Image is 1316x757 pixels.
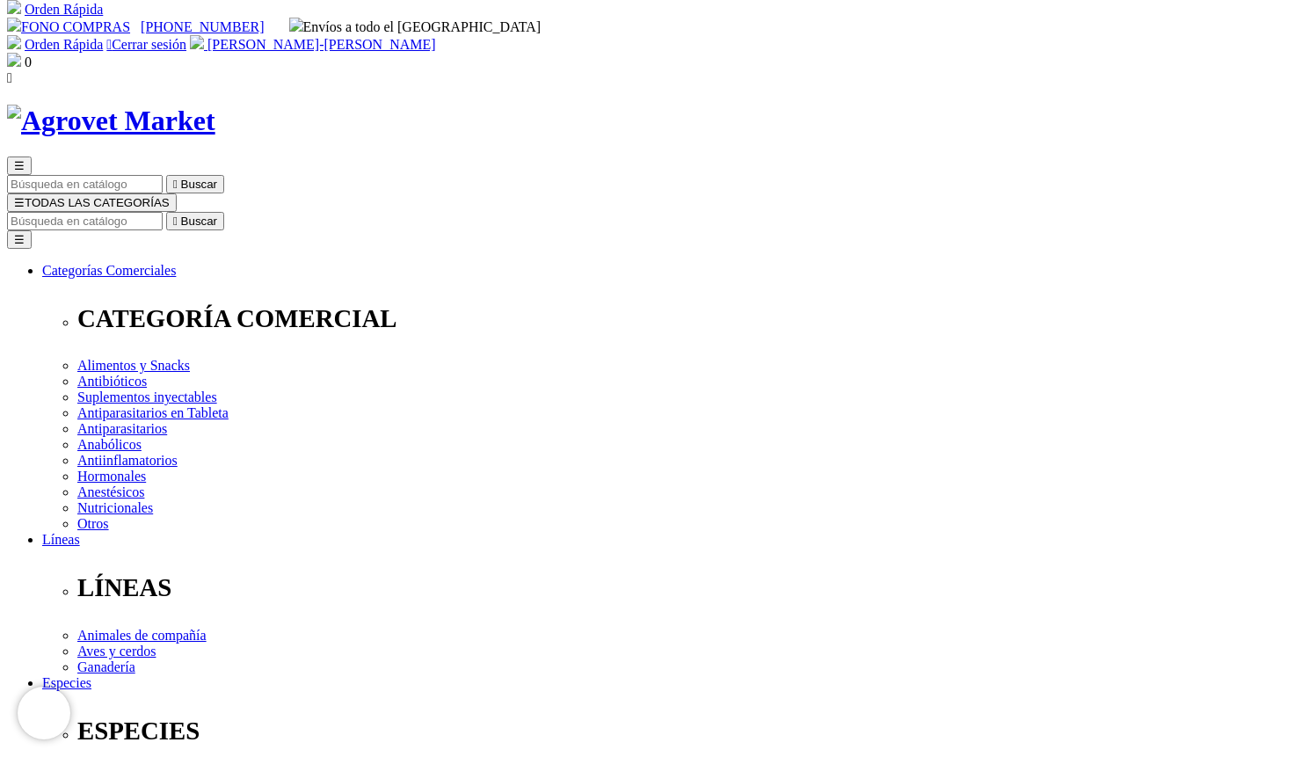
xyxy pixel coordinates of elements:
span: Envíos a todo el [GEOGRAPHIC_DATA] [289,19,542,34]
i:  [7,70,12,85]
a: Orden Rápida [25,37,103,52]
a: Líneas [42,532,80,547]
span: Buscar [181,178,217,191]
img: shopping-cart.svg [7,35,21,49]
i:  [173,215,178,228]
p: CATEGORÍA COMERCIAL [77,304,1309,333]
a: Anestésicos [77,484,144,499]
a: Antiparasitarios en Tableta [77,405,229,420]
img: phone.svg [7,18,21,32]
a: [PHONE_NUMBER] [141,19,264,34]
a: Orden Rápida [25,2,103,17]
a: Anabólicos [77,437,142,452]
p: ESPECIES [77,717,1309,746]
a: Alimentos y Snacks [77,358,190,373]
a: Cerrar sesión [106,37,186,52]
a: Suplementos inyectables [77,389,217,404]
span: ☰ [14,159,25,172]
span: ☰ [14,196,25,209]
img: shopping-bag.svg [7,53,21,67]
a: [PERSON_NAME]-[PERSON_NAME] [190,37,436,52]
a: Ganadería [77,659,135,674]
a: Categorías Comerciales [42,263,176,278]
span: 0 [25,55,32,69]
img: Agrovet Market [7,105,215,137]
a: Especies [42,675,91,690]
input: Buscar [7,212,163,230]
input: Buscar [7,175,163,193]
a: Antibióticos [77,374,147,389]
a: Antiinflamatorios [77,453,178,468]
a: Antiparasitarios [77,421,167,436]
iframe: Brevo live chat [18,687,70,739]
span: [PERSON_NAME]-[PERSON_NAME] [207,37,436,52]
a: Otros [77,516,109,531]
button:  Buscar [166,175,224,193]
span: Buscar [181,215,217,228]
a: FONO COMPRAS [7,19,130,34]
p: LÍNEAS [77,573,1309,602]
img: user.svg [190,35,204,49]
a: Aves y cerdos [77,644,156,659]
i:  [106,37,112,52]
a: Nutricionales [77,500,153,515]
a: Animales de compañía [77,628,207,643]
button: ☰ [7,230,32,249]
button: ☰TODAS LAS CATEGORÍAS [7,193,177,212]
button:  Buscar [166,212,224,230]
i:  [173,178,178,191]
a: Hormonales [77,469,146,484]
img: delivery-truck.svg [289,18,303,32]
button: ☰ [7,156,32,175]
